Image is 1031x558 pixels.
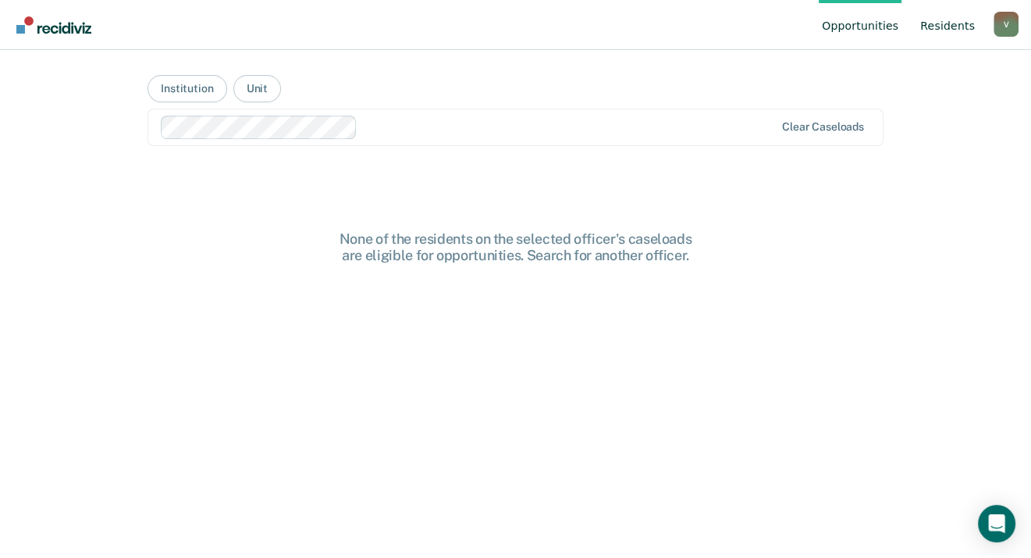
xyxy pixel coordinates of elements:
[266,231,766,264] div: None of the residents on the selected officer's caseloads are eligible for opportunities. Search ...
[233,75,281,102] button: Unit
[148,75,226,102] button: Institution
[978,505,1015,542] div: Open Intercom Messenger
[782,120,864,134] div: Clear caseloads
[994,12,1019,37] button: Profile dropdown button
[994,12,1019,37] div: V
[16,16,91,34] img: Recidiviz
